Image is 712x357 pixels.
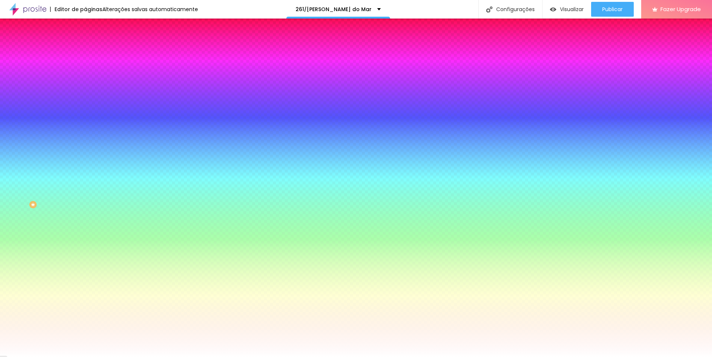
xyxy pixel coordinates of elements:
span: Publicar [602,6,623,12]
div: Editor de páginas [50,7,102,12]
div: Alterações salvas automaticamente [102,7,198,12]
button: Visualizar [543,2,591,17]
img: view-1.svg [550,6,556,13]
p: 261/[PERSON_NAME] do Mar [296,7,372,12]
img: Icone [486,6,492,13]
span: Fazer Upgrade [660,6,701,12]
span: Visualizar [560,6,584,12]
button: Publicar [591,2,634,17]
